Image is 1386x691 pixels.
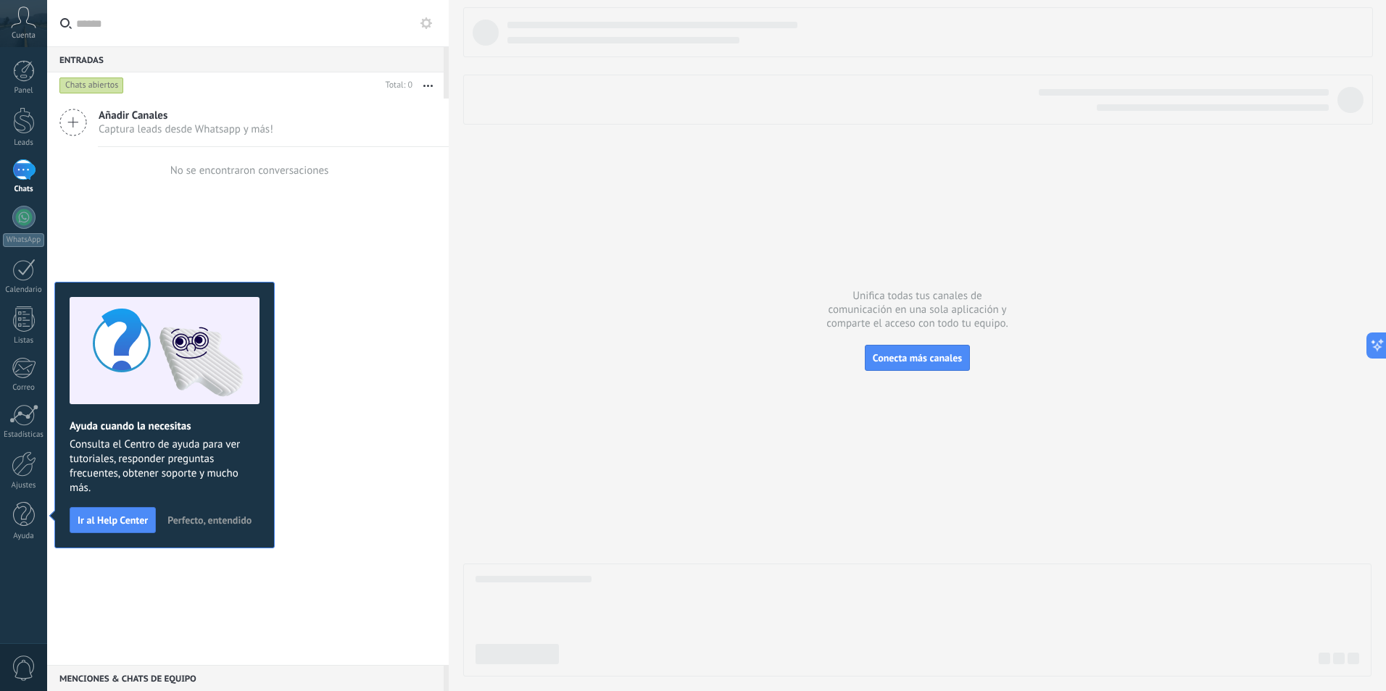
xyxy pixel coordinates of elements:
div: Correo [3,383,45,393]
span: Ir al Help Center [78,515,148,525]
span: Perfecto, entendido [167,515,252,525]
div: WhatsApp [3,233,44,247]
span: Captura leads desde Whatsapp y más! [99,122,273,136]
button: Conecta más canales [865,345,970,371]
div: No se encontraron conversaciones [170,164,329,177]
span: Añadir Canales [99,109,273,122]
button: Ir al Help Center [70,507,156,533]
div: Entradas [47,46,444,72]
span: Conecta más canales [873,351,962,364]
div: Calendario [3,285,45,295]
button: Más [412,72,444,99]
span: Consulta el Centro de ayuda para ver tutoriales, responder preguntas frecuentes, obtener soporte ... [70,437,260,495]
div: Ayuda [3,532,45,541]
div: Chats [3,185,45,194]
div: Listas [3,336,45,345]
div: Chats abiertos [59,77,124,94]
div: Total: 0 [380,78,412,93]
button: Perfecto, entendido [161,509,258,531]
span: Cuenta [12,31,36,41]
div: Panel [3,86,45,96]
div: Menciones & Chats de equipo [47,665,444,691]
h2: Ayuda cuando la necesitas [70,419,260,433]
div: Estadísticas [3,430,45,440]
div: Ajustes [3,481,45,490]
div: Leads [3,138,45,148]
